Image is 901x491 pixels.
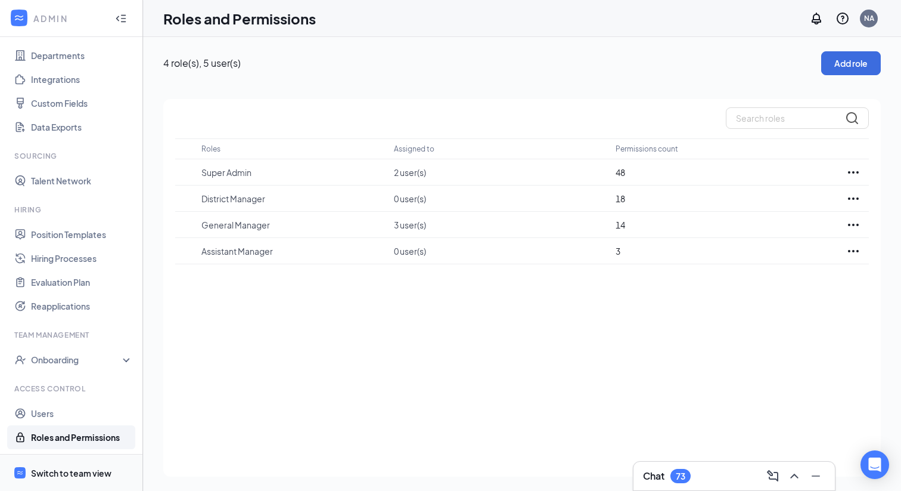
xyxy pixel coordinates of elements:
[846,244,860,258] svg: Ellipses
[201,144,220,154] p: Roles
[809,469,823,483] svg: Minimize
[835,11,850,26] svg: QuestionInfo
[766,469,780,483] svg: ComposeMessage
[860,450,889,479] div: Open Intercom Messenger
[13,12,25,24] svg: WorkstreamLogo
[115,13,127,24] svg: Collapse
[14,354,26,366] svg: UserCheck
[616,218,826,231] div: 14
[14,205,131,215] div: Hiring
[31,354,123,366] div: Onboarding
[787,469,801,483] svg: ChevronUp
[201,219,381,231] p: General Manager
[31,246,133,270] a: Hiring Processes
[643,470,664,483] h3: Chat
[31,169,133,193] a: Talent Network
[616,166,826,179] div: 48
[821,51,881,75] button: Add role
[864,13,874,23] div: NA
[201,245,381,257] p: Assistant Manager
[14,384,131,394] div: Access control
[16,469,24,477] svg: WorkstreamLogo
[726,107,869,129] input: Search roles
[163,57,821,70] p: 4 role(s), 5 user(s)
[31,223,133,246] a: Position Templates
[394,219,604,231] p: 3 user(s)
[763,467,782,486] button: ComposeMessage
[809,11,824,26] svg: Notifications
[201,166,381,178] p: Super Admin
[845,111,859,125] svg: MagnifyingGlass
[31,425,133,449] a: Roles and Permissions
[846,192,860,206] svg: Ellipses
[163,8,316,29] h1: Roles and Permissions
[394,144,434,154] p: Assigned to
[394,193,604,205] p: 0 user(s)
[14,151,131,161] div: Sourcing
[394,166,604,178] p: 2 user(s)
[616,144,678,154] p: Permissions count
[31,270,133,294] a: Evaluation Plan
[31,294,133,318] a: Reapplications
[31,91,133,115] a: Custom Fields
[31,67,133,91] a: Integrations
[806,467,825,486] button: Minimize
[616,192,826,205] div: 18
[616,245,826,258] div: 3
[33,13,104,24] div: ADMIN
[676,471,685,481] div: 73
[846,165,860,180] svg: Ellipses
[31,44,133,67] a: Departments
[31,467,111,479] div: Switch to team view
[31,115,133,139] a: Data Exports
[846,218,860,232] svg: Ellipses
[14,330,131,340] div: Team Management
[394,245,604,257] p: 0 user(s)
[31,402,133,425] a: Users
[785,467,804,486] button: ChevronUp
[201,193,381,205] p: District Manager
